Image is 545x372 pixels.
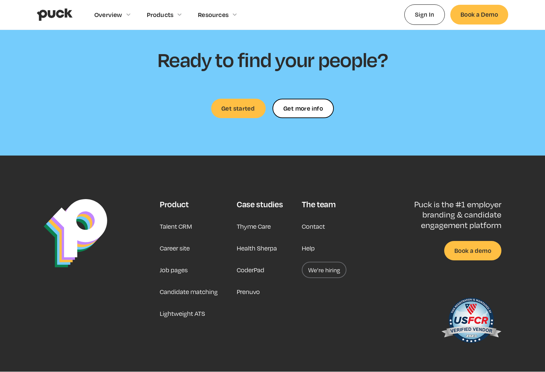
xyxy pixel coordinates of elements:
a: Help [302,240,315,257]
img: Puck Logo [44,199,107,268]
img: US Federal Contractor Registration System for Award Management Verified Vendor Seal [441,295,501,349]
a: Thyme Care [237,219,271,235]
div: Case studies [237,199,283,210]
a: Contact [302,219,325,235]
a: Get started [211,99,266,118]
a: Prenuvo [237,284,260,300]
div: Product [160,199,189,210]
a: We’re hiring [302,262,346,278]
div: The team [302,199,336,210]
a: Book a Demo [450,5,508,25]
a: CoderPad [237,262,264,278]
form: Ready to find your people [272,99,334,118]
a: Get more info [272,99,334,118]
p: Puck is the #1 employer branding & candidate engagement platform [392,199,501,230]
a: Health Sherpa [237,240,277,257]
a: Career site [160,240,190,257]
a: Talent CRM [160,219,192,235]
a: Lightweight ATS [160,306,205,322]
div: Products [147,11,174,19]
h2: Ready to find your people? [157,48,388,71]
a: Sign In [404,5,445,25]
a: Job pages [160,262,188,278]
div: Resources [198,11,229,19]
a: Candidate matching [160,284,218,300]
div: Overview [94,11,122,19]
a: Book a demo [444,241,501,261]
